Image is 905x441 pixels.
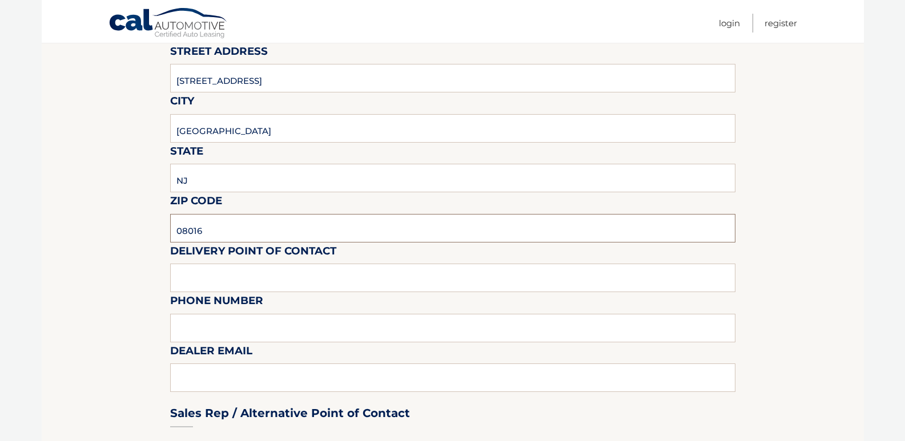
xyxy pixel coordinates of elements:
label: Phone Number [170,292,263,313]
a: Cal Automotive [108,7,228,41]
a: Login [719,14,740,33]
label: Street Address [170,43,268,64]
a: Register [765,14,797,33]
h3: Sales Rep / Alternative Point of Contact [170,406,410,420]
label: Zip Code [170,192,222,213]
label: Dealer Email [170,342,252,363]
label: City [170,92,194,114]
label: State [170,143,203,164]
label: Delivery Point of Contact [170,242,336,264]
